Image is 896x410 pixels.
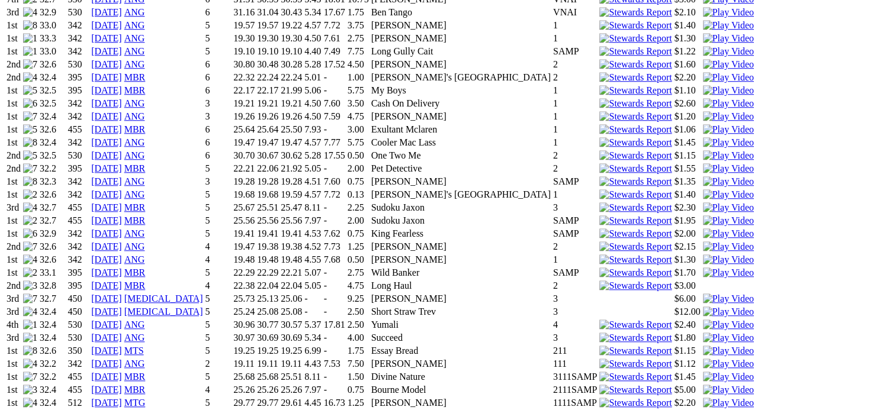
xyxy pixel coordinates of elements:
td: 1st [6,98,21,109]
a: View replay [703,215,754,225]
img: Stewards Report [599,280,672,291]
td: [PERSON_NAME] [371,111,551,122]
img: 4 [23,202,37,213]
img: Play Video [703,254,754,265]
a: MBR [124,280,146,290]
a: [DATE] [91,372,122,382]
td: 3 [205,98,232,109]
img: 4 [23,359,37,369]
a: Watch Replay on Watchdog [703,293,754,304]
td: 31.04 [256,7,279,18]
a: [DATE] [91,7,122,17]
td: 7.75 [347,46,370,57]
a: [DATE] [91,176,122,186]
td: 19.26 [280,111,303,122]
a: ANG [124,332,145,343]
img: Play Video [703,346,754,356]
td: 19.21 [280,98,303,109]
img: Stewards Report [599,346,672,356]
td: Long Gully Cait [371,46,551,57]
a: [DATE] [91,359,122,369]
img: Play Video [703,306,754,317]
img: 7 [23,111,37,122]
img: Play Video [703,98,754,109]
a: ANG [124,33,145,43]
td: [PERSON_NAME] [371,59,551,70]
td: 19.57 [233,20,255,31]
img: 7 [23,163,37,174]
img: Play Video [703,385,754,395]
a: MBR [124,163,146,173]
a: View replay [703,176,754,186]
td: 19.26 [256,111,279,122]
a: [DATE] [91,254,122,264]
a: [DATE] [91,215,122,225]
td: 1.00 [347,72,370,83]
td: 4.50 [304,98,322,109]
a: View replay [703,398,754,408]
img: Play Video [703,59,754,70]
a: MBR [124,202,146,212]
td: SAMP [553,46,598,57]
td: 5 [205,46,232,57]
td: 1st [6,85,21,96]
td: 5.06 [304,85,322,96]
td: 32.5 [39,98,66,109]
a: View replay [703,267,754,277]
td: 1 [553,85,598,96]
td: 4.40 [304,46,322,57]
td: [PERSON_NAME] [371,33,551,44]
td: 342 [68,33,90,44]
td: $2.60 [674,98,701,109]
td: 7.72 [323,20,346,31]
img: Stewards Report [599,385,672,395]
td: 31.16 [233,7,255,18]
td: 5 [205,20,232,31]
td: 7.59 [323,111,346,122]
a: ANG [124,137,145,147]
img: Play Video [703,267,754,278]
a: MBR [124,385,146,395]
img: Stewards Report [599,111,672,122]
a: View replay [703,124,754,134]
img: Play Video [703,163,754,174]
td: 19.22 [280,20,303,31]
img: Play Video [703,176,754,187]
img: Stewards Report [599,124,672,135]
a: ANG [124,111,145,121]
img: Stewards Report [599,150,672,161]
img: Play Video [703,189,754,200]
a: [DATE] [91,124,122,134]
a: [DATE] [91,202,122,212]
td: 19.21 [256,98,279,109]
td: 5 [205,33,232,44]
a: [DATE] [91,332,122,343]
td: 32.9 [39,7,66,18]
img: Play Video [703,72,754,83]
td: 30.48 [256,59,279,70]
img: 3 [23,385,37,395]
a: ANG [124,254,145,264]
img: Stewards Report [599,332,672,343]
a: [DATE] [91,46,122,56]
td: 2nd [6,72,21,83]
td: 5.28 [304,59,322,70]
img: Stewards Report [599,267,672,278]
a: View replay [703,20,754,30]
a: [DATE] [91,293,122,304]
img: Stewards Report [599,46,672,57]
a: [DATE] [91,150,122,160]
td: 33.3 [39,33,66,44]
td: - [323,85,346,96]
img: Play Video [703,46,754,57]
img: Stewards Report [599,228,672,239]
td: 3rd [6,7,21,18]
a: View replay [703,346,754,356]
td: 19.10 [233,46,255,57]
a: MBR [124,372,146,382]
a: ANG [124,189,145,199]
td: $1.60 [674,59,701,70]
a: [DATE] [91,137,122,147]
td: 19.10 [280,46,303,57]
a: ANG [124,228,145,238]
